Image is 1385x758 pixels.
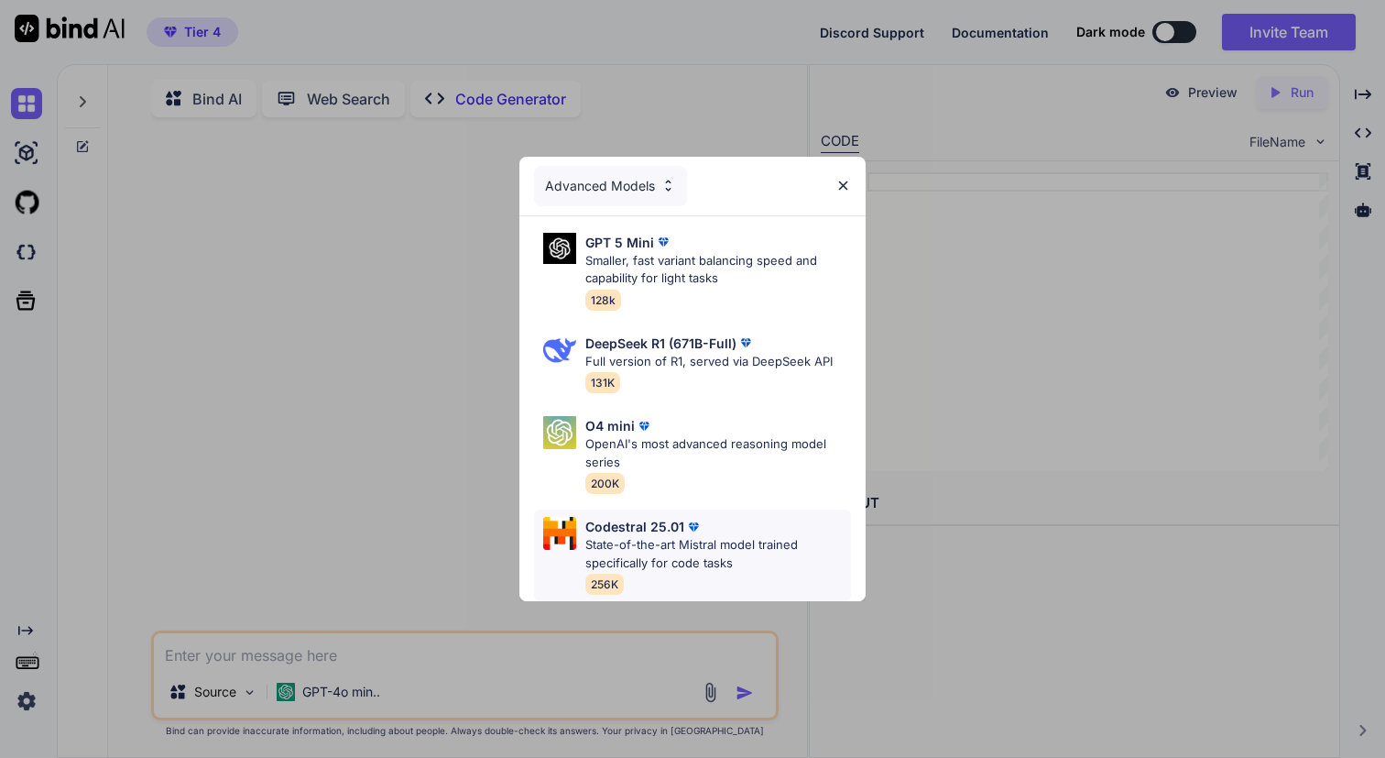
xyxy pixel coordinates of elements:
[654,233,672,251] img: premium
[835,178,851,193] img: close
[585,290,621,311] span: 128k
[585,334,736,353] p: DeepSeek R1 (671B-Full)
[585,435,851,471] p: OpenAI's most advanced reasoning model series
[585,252,851,288] p: Smaller, fast variant balancing speed and capability for light tasks
[585,473,625,494] span: 200K
[543,517,576,550] img: Pick Models
[684,518,703,536] img: premium
[543,416,576,449] img: Pick Models
[543,233,576,265] img: Pick Models
[585,353,833,371] p: Full version of R1, served via DeepSeek API
[635,417,653,435] img: premium
[543,334,576,367] img: Pick Models
[660,178,676,193] img: Pick Models
[736,334,755,352] img: premium
[585,233,654,252] p: GPT 5 Mini
[585,416,635,435] p: O4 mini
[585,372,620,393] span: 131K
[534,166,687,206] div: Advanced Models
[585,517,684,536] p: Codestral 25.01
[585,536,851,572] p: State-of-the-art Mistral model trained specifically for code tasks
[585,574,624,595] span: 256K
